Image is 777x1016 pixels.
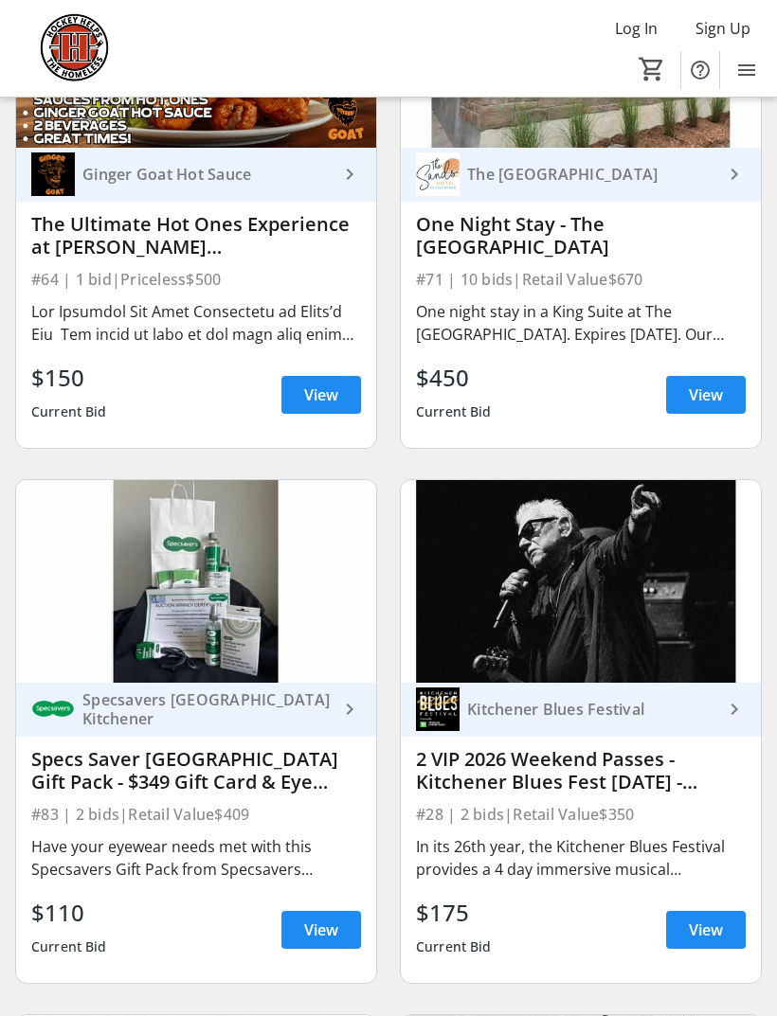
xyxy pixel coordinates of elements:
[31,801,361,828] div: #83 | 2 bids | Retail Value $409
[460,165,723,184] div: The [GEOGRAPHIC_DATA]
[416,266,746,293] div: #71 | 10 bids | Retail Value $670
[16,683,376,737] a: Specsavers Fairview Park Mall KitchenerSpecsavers [GEOGRAPHIC_DATA] Kitchener
[600,13,673,44] button: Log In
[666,376,746,414] a: View
[689,918,723,941] span: View
[723,698,746,721] mat-icon: keyboard_arrow_right
[416,896,492,930] div: $175
[416,213,746,258] div: One Night Stay - The [GEOGRAPHIC_DATA]
[416,152,460,196] img: The Sands Hotel Sauble Beach
[416,361,492,395] div: $450
[416,748,746,793] div: 2 VIP 2026 Weekend Passes - Kitchener Blues Fest [DATE] - [DATE]
[31,361,107,395] div: $150
[338,698,361,721] mat-icon: keyboard_arrow_right
[16,148,376,202] a: Ginger Goat Hot SauceGinger Goat Hot Sauce
[416,801,746,828] div: #28 | 2 bids | Retail Value $350
[31,687,75,731] img: Specsavers Fairview Park Mall Kitchener
[11,13,137,84] img: Hockey Helps the Homeless's Logo
[75,165,338,184] div: Ginger Goat Hot Sauce
[401,683,761,737] a: Kitchener Blues FestivalKitchener Blues Festival
[723,163,746,186] mat-icon: keyboard_arrow_right
[681,51,719,89] button: Help
[680,13,766,44] button: Sign Up
[416,687,460,731] img: Kitchener Blues Festival
[281,376,361,414] a: View
[31,266,361,293] div: #64 | 1 bid | Priceless $500
[689,383,723,406] span: View
[31,930,107,964] div: Current Bid
[338,163,361,186] mat-icon: keyboard_arrow_right
[401,148,761,202] a: The Sands Hotel Sauble BeachThe [GEOGRAPHIC_DATA]
[696,17,750,40] span: Sign Up
[416,930,492,964] div: Current Bid
[31,213,361,258] div: The Ultimate Hot Ones Experience at [PERSON_NAME][GEOGRAPHIC_DATA]
[31,748,361,793] div: Specs Saver [GEOGRAPHIC_DATA] Gift Pack - $349 Gift Card & Eye Wear Accessories
[304,383,338,406] span: View
[460,700,723,719] div: Kitchener Blues Festival
[401,480,761,683] img: 2 VIP 2026 Weekend Passes - Kitchener Blues Fest August 6th - 9th 2026
[31,300,361,346] div: Lor Ipsumdol Sit Amet Consectetu ad Elits’d Eiu Tem incid ut labo et dol magn aliq enim adm-ve-q-...
[728,51,766,89] button: Menu
[16,480,376,683] img: Specs Saver Fairview Park Mall Gift Pack - $349 Gift Card & Eye Wear Accessories
[416,395,492,429] div: Current Bid
[635,52,669,86] button: Cart
[615,17,658,40] span: Log In
[31,152,75,196] img: Ginger Goat Hot Sauce
[31,395,107,429] div: Current Bid
[31,896,107,930] div: $110
[416,300,746,346] div: One night stay in a King Suite at The [GEOGRAPHIC_DATA]. Expires [DATE]. Our waterfront hotel ove...
[75,690,338,728] div: Specsavers [GEOGRAPHIC_DATA] Kitchener
[31,835,361,881] div: Have your eyewear needs met with this Specsavers Gift Pack from Specsavers [GEOGRAPHIC_DATA] valu...
[666,911,746,949] a: View
[416,835,746,881] div: In its 26th year, the Kitchener Blues Festival provides a 4 day immersive musical experience begi...
[281,911,361,949] a: View
[304,918,338,941] span: View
